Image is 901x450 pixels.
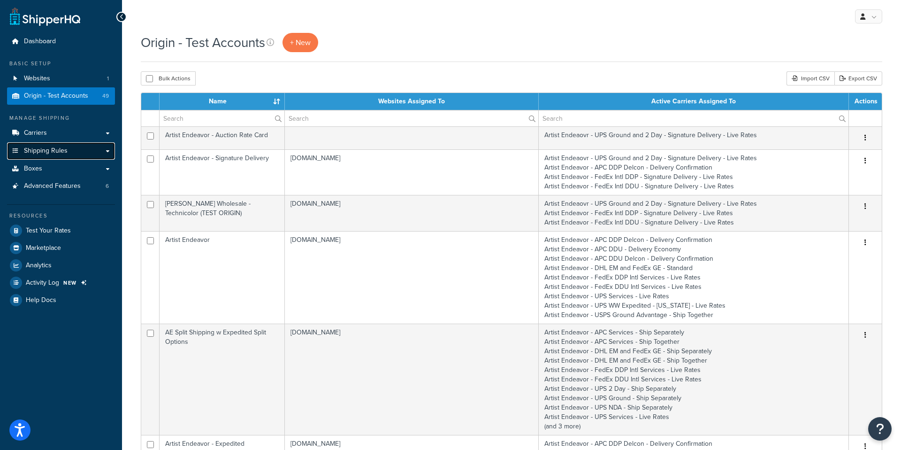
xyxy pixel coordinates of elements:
[539,126,849,149] td: Artist Endeaovr - UPS Ground and 2 Day - Signature Delivery - Live Rates
[7,114,115,122] div: Manage Shipping
[7,222,115,239] a: Test Your Rates
[160,149,285,195] td: Artist Endeavor - Signature Delivery
[834,71,882,85] a: Export CSV
[26,296,56,304] span: Help Docs
[160,126,285,149] td: Artist Endeavor - Auction Rate Card
[141,33,265,52] h1: Origin - Test Accounts
[285,324,539,435] td: [DOMAIN_NAME]
[7,60,115,68] div: Basic Setup
[160,231,285,324] td: Artist Endeavor
[285,93,539,110] th: Websites Assigned To
[849,93,882,110] th: Actions
[539,110,848,126] input: Search
[7,87,115,105] a: Origin - Test Accounts 49
[539,324,849,435] td: Artist Endeavor - APC Services - Ship Separately Artist Endeavor - APC Services - Ship Together A...
[24,92,88,100] span: Origin - Test Accounts
[539,93,849,110] th: Active Carriers Assigned To
[539,149,849,195] td: Artist Endeaovr - UPS Ground and 2 Day - Signature Delivery - Live Rates Artist Endeavor - APC DD...
[7,178,115,195] li: Advanced Features
[283,33,318,52] a: + New
[26,244,61,252] span: Marketplace
[7,160,115,178] a: Boxes
[539,231,849,324] td: Artist Endeavor - APC DDP Delcon - Delivery Confirmation Artist Endeavor - APC DDU - Delivery Eco...
[24,165,42,173] span: Boxes
[7,178,115,195] a: Advanced Features 6
[160,324,285,435] td: AE Split Shipping w Expedited Split Options
[102,92,109,100] span: 49
[7,292,115,309] a: Help Docs
[26,262,52,270] span: Analytics
[7,70,115,87] li: Websites
[24,129,47,137] span: Carriers
[63,279,77,287] span: NEW
[868,417,892,441] button: Open Resource Center
[539,195,849,231] td: Artist Endeaovr - UPS Ground and 2 Day - Signature Delivery - Live Rates Artist Endeavor - FedEx ...
[141,71,196,85] button: Bulk Actions
[285,231,539,324] td: [DOMAIN_NAME]
[7,87,115,105] li: Origins
[7,33,115,50] a: Dashboard
[24,38,56,46] span: Dashboard
[10,7,80,26] a: ShipperHQ Home
[786,71,834,85] div: Import CSV
[24,182,81,190] span: Advanced Features
[7,70,115,87] a: Websites 1
[7,257,115,274] a: Analytics
[7,212,115,220] div: Resources
[7,274,115,291] li: Activity Log
[7,124,115,142] a: Carriers
[160,110,284,126] input: Search
[7,274,115,291] a: Activity Log NEW
[106,182,109,190] span: 6
[7,142,115,160] a: Shipping Rules
[285,110,538,126] input: Search
[26,279,59,287] span: Activity Log
[24,75,50,83] span: Websites
[285,195,539,231] td: [DOMAIN_NAME]
[107,75,109,83] span: 1
[160,195,285,231] td: [PERSON_NAME] Wholesale - Technicolor (TEST ORIGIN)
[26,227,71,235] span: Test Your Rates
[7,240,115,256] a: Marketplace
[24,147,68,155] span: Shipping Rules
[160,93,285,110] th: Name : activate to sort column ascending
[285,149,539,195] td: [DOMAIN_NAME]
[290,37,311,48] span: + New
